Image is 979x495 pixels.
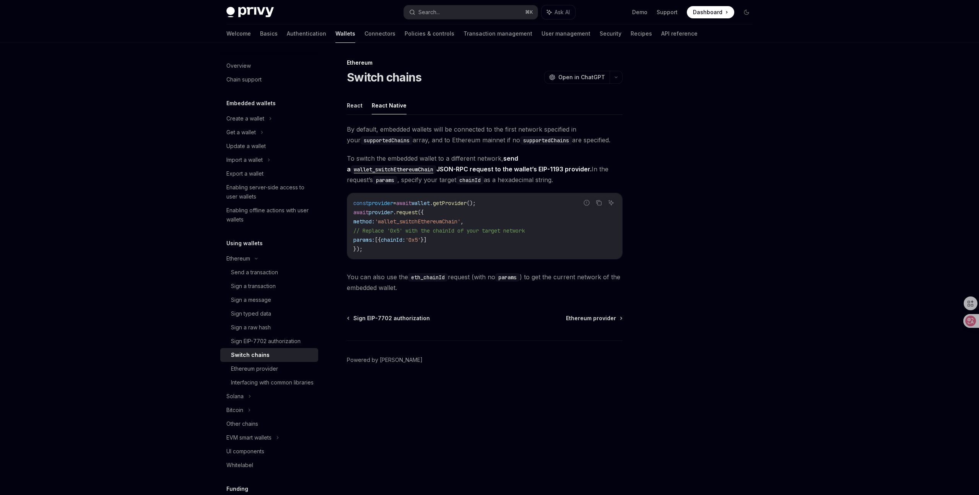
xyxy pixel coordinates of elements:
a: Ethereum provider [566,314,622,322]
div: Sign a message [231,295,271,304]
span: Ethereum provider [566,314,616,322]
div: Solana [226,392,244,401]
span: . [430,200,433,207]
a: Powered by [PERSON_NAME] [347,356,423,364]
code: supportedChains [520,136,572,145]
a: Enabling offline actions with user wallets [220,204,318,226]
button: Report incorrect code [582,198,592,208]
div: Search... [418,8,440,17]
span: You can also use the request (with no ) to get the current network of the embedded wallet. [347,272,623,293]
div: Sign typed data [231,309,271,318]
code: params [373,176,397,184]
div: Other chains [226,419,258,428]
span: ⌘ K [525,9,533,15]
span: By default, embedded wallets will be connected to the first network specified in your array, and ... [347,124,623,145]
a: Sign typed data [220,307,318,321]
div: Overview [226,61,251,70]
span: getProvider [433,200,467,207]
h5: Funding [226,484,248,493]
span: Ask AI [555,8,570,16]
span: '0x5' [405,236,421,243]
span: Dashboard [693,8,722,16]
span: (); [467,200,476,207]
code: supportedChains [361,136,413,145]
a: Sign EIP-7702 authorization [220,334,318,348]
span: wallet [411,200,430,207]
a: UI components [220,445,318,458]
a: API reference [661,24,698,43]
span: method: [353,218,375,225]
div: Enabling offline actions with user wallets [226,206,314,224]
div: EVM smart wallets [226,433,272,442]
button: Toggle dark mode [740,6,753,18]
button: Search...⌘K [404,5,538,19]
span: await [353,209,369,216]
a: Sign EIP-7702 authorization [348,314,430,322]
span: [{ [375,236,381,243]
a: Recipes [631,24,652,43]
a: Update a wallet [220,139,318,153]
a: Interfacing with common libraries [220,376,318,389]
a: User management [542,24,590,43]
h1: Switch chains [347,70,421,84]
span: Open in ChatGPT [558,73,605,81]
div: Whitelabel [226,461,253,470]
code: chainId [456,176,484,184]
code: wallet_switchEthereumChain [351,165,436,174]
h5: Embedded wallets [226,99,276,108]
span: // Replace '0x5' with the chainId of your target network [353,227,525,234]
div: Sign a raw hash [231,323,271,332]
a: Dashboard [687,6,734,18]
a: Security [600,24,621,43]
div: Import a wallet [226,155,263,164]
div: Ethereum [347,59,623,67]
span: request [396,209,418,216]
div: Send a transaction [231,268,278,277]
a: Transaction management [463,24,532,43]
a: Whitelabel [220,458,318,472]
span: Sign EIP-7702 authorization [353,314,430,322]
a: Basics [260,24,278,43]
code: eth_chainId [408,273,448,282]
button: Ask AI [542,5,575,19]
button: React [347,96,363,114]
div: Switch chains [231,350,270,360]
a: Wallets [335,24,355,43]
a: Connectors [364,24,395,43]
div: Get a wallet [226,128,256,137]
div: Ethereum [226,254,250,263]
span: , [460,218,463,225]
span: ({ [418,209,424,216]
a: Enabling server-side access to user wallets [220,181,318,204]
div: Ethereum provider [231,364,278,373]
span: }] [421,236,427,243]
div: Update a wallet [226,142,266,151]
a: Switch chains [220,348,318,362]
div: Sign a transaction [231,282,276,291]
a: wallet_switchEthereumChain [351,165,436,173]
code: params [495,273,520,282]
a: Policies & controls [405,24,454,43]
h5: Using wallets [226,239,263,248]
span: chainId: [381,236,405,243]
a: Export a wallet [220,167,318,181]
span: await [396,200,411,207]
div: Sign EIP-7702 authorization [231,337,301,346]
span: . [393,209,396,216]
div: Enabling server-side access to user wallets [226,183,314,201]
a: Welcome [226,24,251,43]
a: Chain support [220,73,318,86]
span: }); [353,246,363,252]
button: Open in ChatGPT [544,71,610,84]
div: Chain support [226,75,262,84]
div: Bitcoin [226,405,243,415]
span: To switch the embedded wallet to a different network, In the request’s , specify your target as a... [347,153,623,185]
button: React Native [372,96,407,114]
a: Sign a raw hash [220,321,318,334]
button: Ask AI [606,198,616,208]
span: params: [353,236,375,243]
div: Create a wallet [226,114,264,123]
a: Send a transaction [220,265,318,279]
a: Demo [632,8,647,16]
a: Sign a transaction [220,279,318,293]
